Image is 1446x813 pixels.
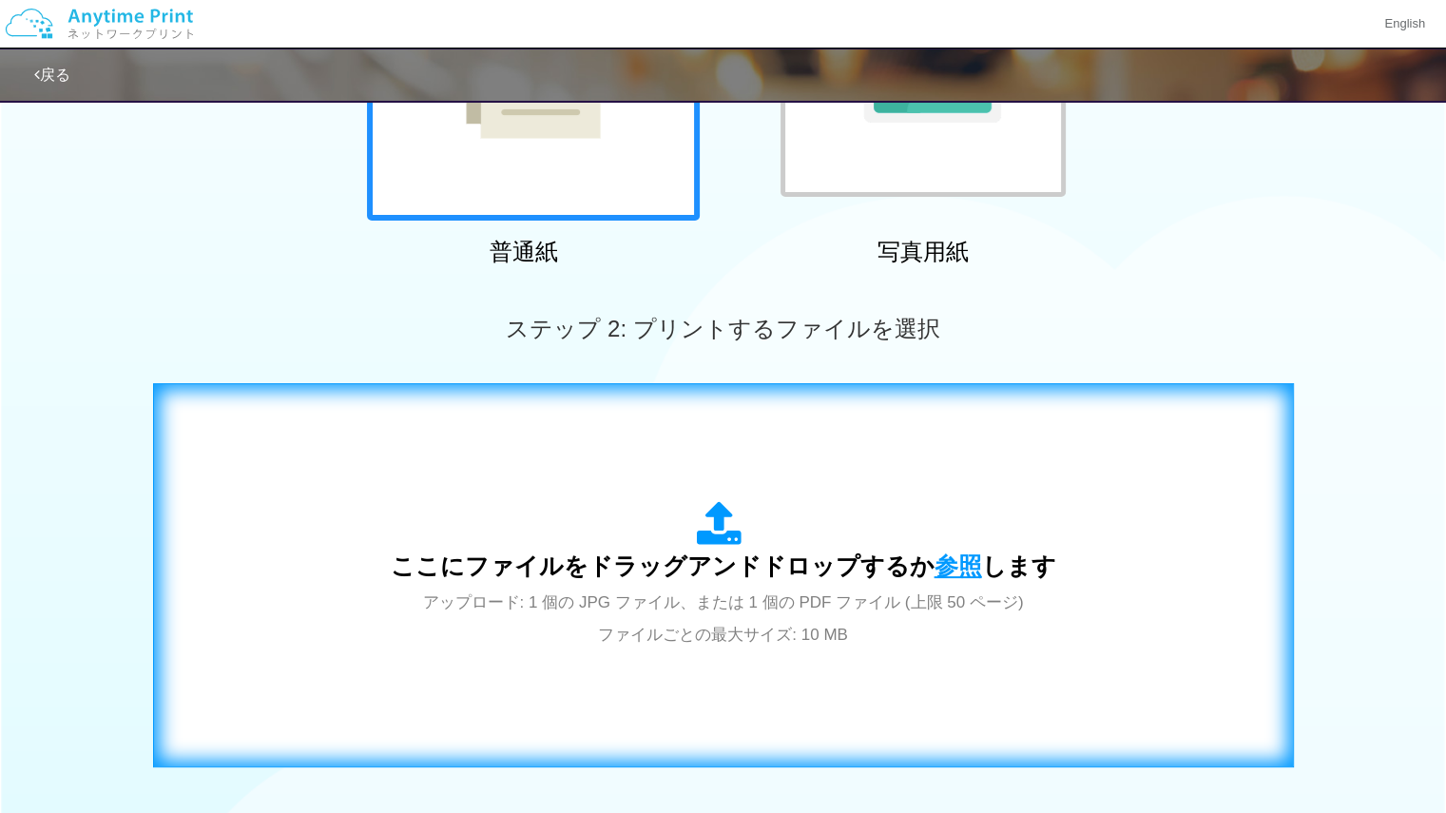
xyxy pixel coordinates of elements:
span: ここにファイルをドラッグアンドドロップするか します [391,552,1056,579]
a: 戻る [34,67,70,83]
h2: 写真用紙 [757,240,1089,264]
span: ステップ 2: プリントするファイルを選択 [506,316,939,341]
span: アップロード: 1 個の JPG ファイル、または 1 個の PDF ファイル (上限 50 ページ) ファイルごとの最大サイズ: 10 MB [423,593,1024,644]
span: 参照 [935,552,982,579]
h2: 普通紙 [357,240,690,264]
